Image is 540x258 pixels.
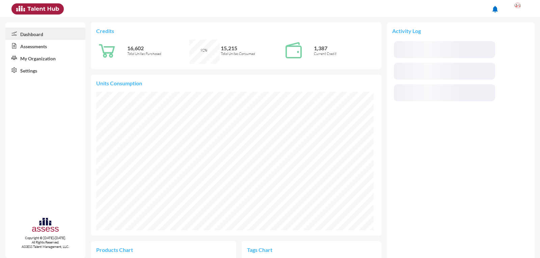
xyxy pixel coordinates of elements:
p: 15,215 [221,45,283,51]
img: assesscompany-logo.png [31,217,59,234]
p: Current Credit [314,51,376,56]
mat-icon: notifications [491,5,499,13]
p: Tags Chart [247,247,312,253]
p: Products Chart [96,247,163,253]
p: Copyright © [DATE]-[DATE]. All Rights Reserved. ASSESS Talent Management, LLC. [5,236,85,249]
p: 1,387 [314,45,376,51]
a: Settings [5,64,85,76]
p: Units Consumption [96,80,376,86]
p: Activity Log [392,28,529,34]
span: 92% [200,48,207,53]
a: My Organization [5,52,85,64]
p: Total Unites Purchased [127,51,189,56]
p: Credits [96,28,376,34]
p: 16,602 [127,45,189,51]
a: Assessments [5,40,85,52]
p: Total Unites Consumed [221,51,283,56]
a: Dashboard [5,28,85,40]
